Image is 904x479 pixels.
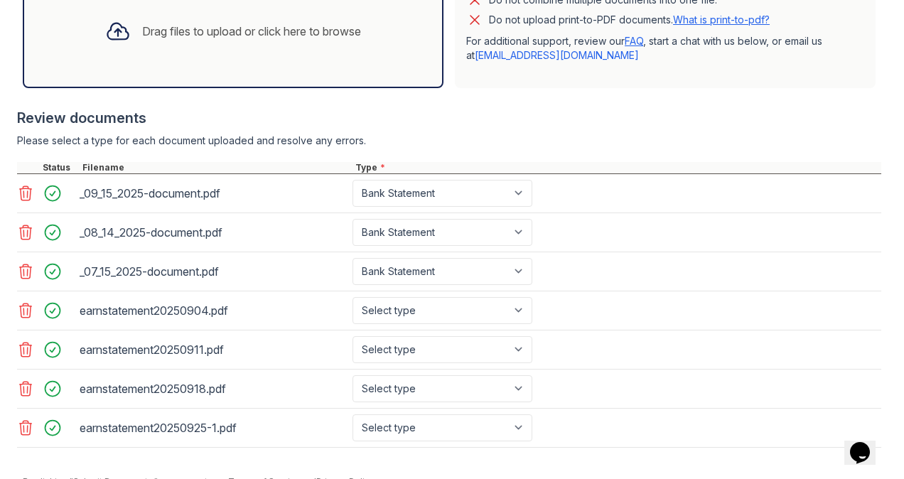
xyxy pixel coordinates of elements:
div: Please select a type for each document uploaded and resolve any errors. [17,134,881,148]
div: Filename [80,162,353,173]
div: _07_15_2025-document.pdf [80,260,347,283]
div: Status [40,162,80,173]
div: Type [353,162,881,173]
p: For additional support, review our , start a chat with us below, or email us at [466,34,864,63]
div: earnstatement20250918.pdf [80,377,347,400]
iframe: chat widget [844,422,890,465]
a: [EMAIL_ADDRESS][DOMAIN_NAME] [475,49,639,61]
div: _08_14_2025-document.pdf [80,221,347,244]
a: FAQ [625,35,643,47]
div: Drag files to upload or click here to browse [142,23,361,40]
a: What is print-to-pdf? [673,14,770,26]
div: Review documents [17,108,881,128]
div: _09_15_2025-document.pdf [80,182,347,205]
div: earnstatement20250911.pdf [80,338,347,361]
div: earnstatement20250925-1.pdf [80,416,347,439]
p: Do not upload print-to-PDF documents. [489,13,770,27]
div: earnstatement20250904.pdf [80,299,347,322]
